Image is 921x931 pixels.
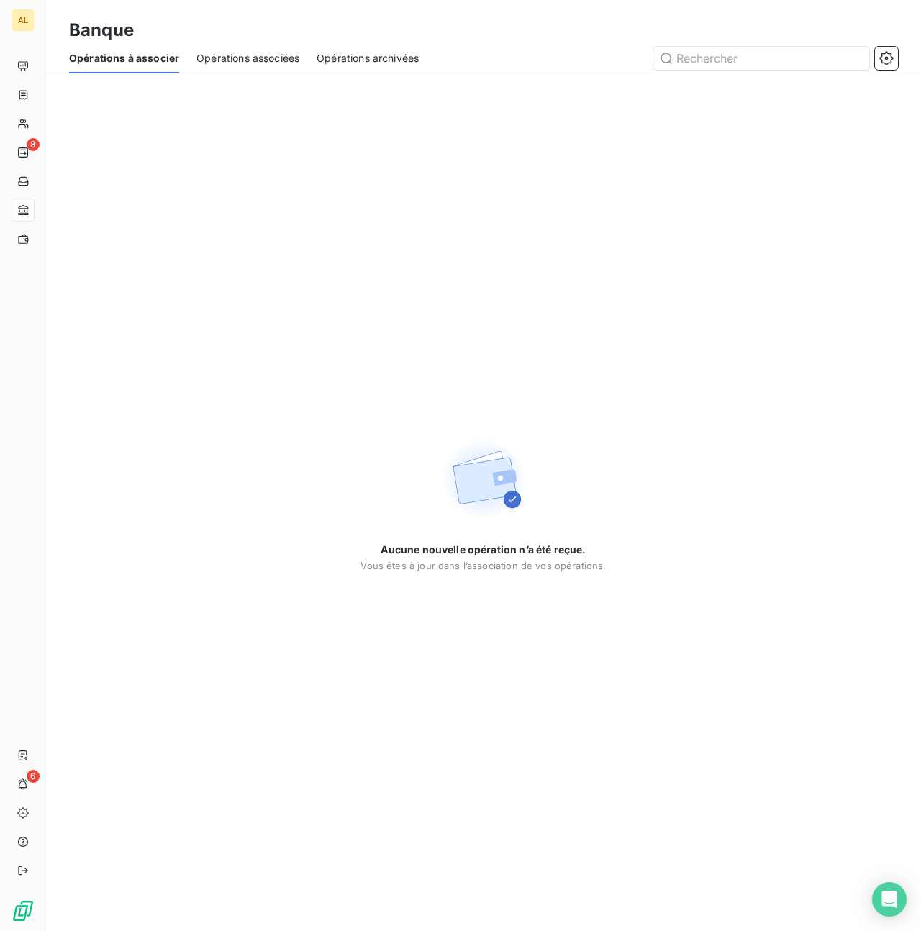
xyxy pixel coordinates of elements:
span: Opérations associées [196,51,299,65]
span: Aucune nouvelle opération n’a été reçue. [381,542,586,557]
img: Empty state [437,433,530,525]
span: Vous êtes à jour dans l’association de vos opérations. [360,560,606,571]
input: Rechercher [653,47,869,70]
div: Open Intercom Messenger [872,882,907,917]
span: Opérations archivées [317,51,419,65]
div: AL [12,9,35,32]
img: Logo LeanPay [12,899,35,922]
span: 6 [27,770,40,783]
span: 8 [27,138,40,151]
span: Opérations à associer [69,51,179,65]
h3: Banque [69,17,134,43]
